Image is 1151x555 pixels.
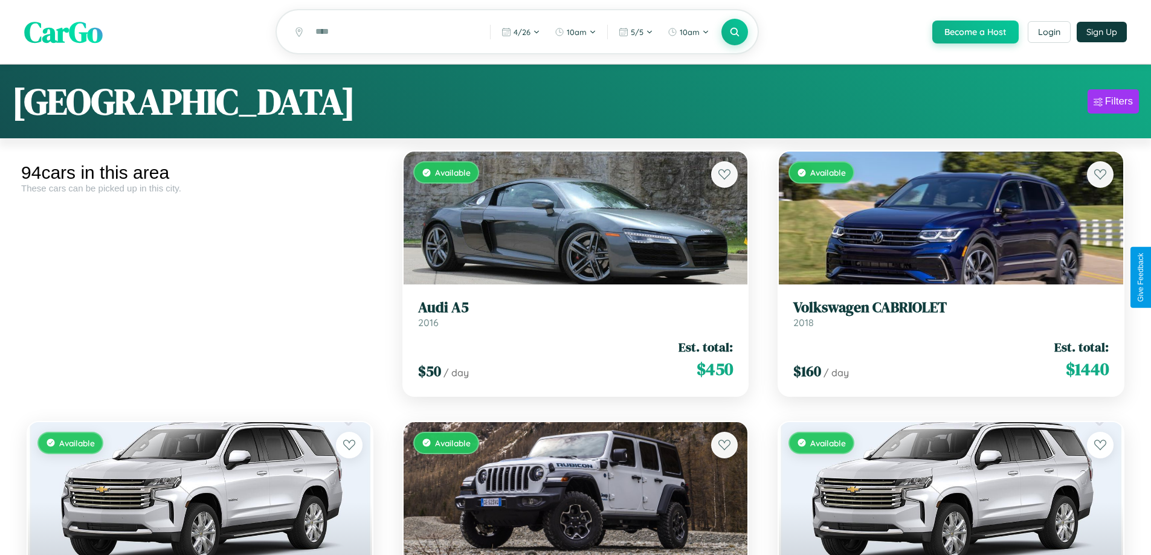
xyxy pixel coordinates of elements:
[418,299,733,316] h3: Audi A5
[435,167,471,178] span: Available
[24,12,103,52] span: CarGo
[932,21,1019,43] button: Become a Host
[1077,22,1127,42] button: Sign Up
[679,338,733,356] span: Est. total:
[1028,21,1071,43] button: Login
[567,27,587,37] span: 10am
[1088,89,1139,114] button: Filters
[549,22,602,42] button: 10am
[793,316,814,329] span: 2018
[631,27,643,37] span: 5 / 5
[418,299,733,329] a: Audi A52016
[697,357,733,381] span: $ 450
[1105,95,1133,107] div: Filters
[810,438,846,448] span: Available
[1054,338,1109,356] span: Est. total:
[1136,253,1145,302] div: Give Feedback
[21,183,379,193] div: These cars can be picked up in this city.
[793,299,1109,329] a: Volkswagen CABRIOLET2018
[1066,357,1109,381] span: $ 1440
[12,77,355,126] h1: [GEOGRAPHIC_DATA]
[418,316,439,329] span: 2016
[495,22,546,42] button: 4/26
[680,27,700,37] span: 10am
[443,367,469,379] span: / day
[810,167,846,178] span: Available
[435,438,471,448] span: Available
[418,361,441,381] span: $ 50
[662,22,715,42] button: 10am
[793,361,821,381] span: $ 160
[613,22,659,42] button: 5/5
[514,27,530,37] span: 4 / 26
[793,299,1109,316] h3: Volkswagen CABRIOLET
[21,162,379,183] div: 94 cars in this area
[59,438,95,448] span: Available
[824,367,849,379] span: / day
